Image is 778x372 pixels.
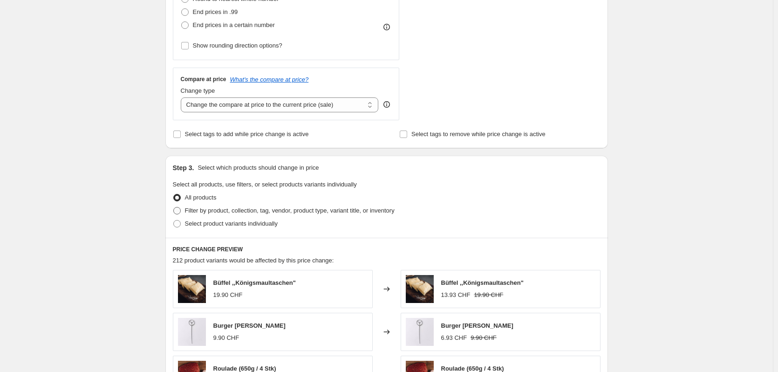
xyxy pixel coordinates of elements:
[441,333,467,343] div: 6.93 CHF
[213,279,296,286] span: Büffel ,,Königsmaultaschen"
[441,365,504,372] span: Roulade (650g / 4 Stk)
[173,257,334,264] span: 212 product variants would be affected by this price change:
[230,76,309,83] button: What's the compare at price?
[193,8,238,15] span: End prices in .99
[213,333,239,343] div: 9.90 CHF
[441,322,513,329] span: Burger [PERSON_NAME]
[181,76,226,83] h3: Compare at price
[178,318,206,346] img: Burgerspiess_80x.png
[441,279,524,286] span: Büffel ,,Königsmaultaschen"
[173,246,601,253] h6: PRICE CHANGE PREVIEW
[181,87,215,94] span: Change type
[178,275,206,303] img: Bueffel_Maultaschen_1_80x.png
[193,21,275,28] span: End prices in a certain number
[173,181,357,188] span: Select all products, use filters, or select products variants individually
[382,100,391,109] div: help
[173,163,194,172] h2: Step 3.
[185,194,217,201] span: All products
[406,275,434,303] img: Bueffel_Maultaschen_1_80x.png
[213,290,243,300] div: 19.90 CHF
[213,322,286,329] span: Burger [PERSON_NAME]
[185,207,395,214] span: Filter by product, collection, tag, vendor, product type, variant title, or inventory
[185,220,278,227] span: Select product variants individually
[185,131,309,138] span: Select tags to add while price change is active
[193,42,282,49] span: Show rounding direction options?
[406,318,434,346] img: Burgerspiess_80x.png
[471,333,497,343] strike: 9.90 CHF
[474,290,503,300] strike: 19.90 CHF
[441,290,471,300] div: 13.93 CHF
[198,163,319,172] p: Select which products should change in price
[213,365,276,372] span: Roulade (650g / 4 Stk)
[411,131,546,138] span: Select tags to remove while price change is active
